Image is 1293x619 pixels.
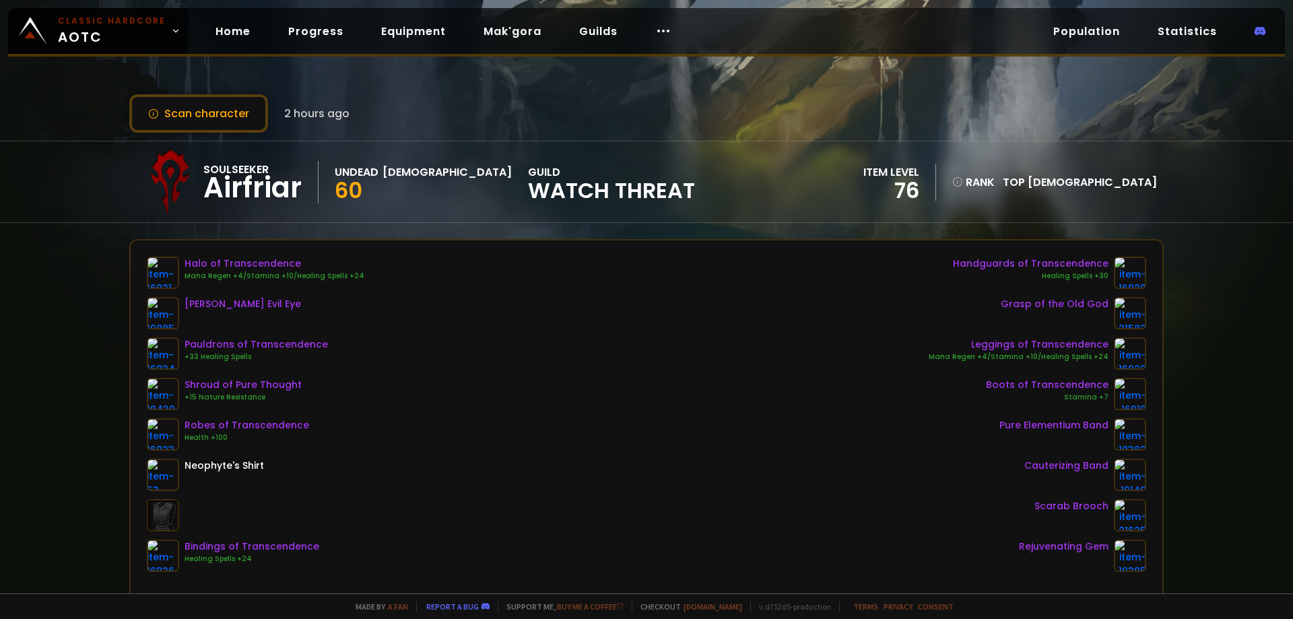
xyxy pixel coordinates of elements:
div: Undead [335,164,378,181]
img: item-16921 [147,257,179,289]
div: Soulseeker [203,161,302,178]
img: item-19395 [1114,540,1146,572]
div: Pauldrons of Transcendence [185,337,328,352]
button: Scan character [129,94,268,133]
a: Home [205,18,261,45]
img: item-16920 [1114,257,1146,289]
div: Rejuvenating Gem [1019,540,1108,554]
a: Report a bug [426,601,479,612]
a: a fan [388,601,408,612]
a: Terms [853,601,878,612]
a: Progress [277,18,354,45]
span: AOTC [58,15,166,47]
div: Boots of Transcendence [986,378,1108,392]
div: +33 Healing Spells [185,352,328,362]
div: [DEMOGRAPHIC_DATA] [383,164,512,181]
img: item-19140 [1114,459,1146,491]
img: item-16926 [147,540,179,572]
img: item-21625 [1114,499,1146,531]
img: item-16924 [147,337,179,370]
span: Checkout [632,601,742,612]
img: item-16923 [147,418,179,451]
div: [PERSON_NAME] Evil Eye [185,297,301,311]
div: Mana Regen +4/Stamina +10/Healing Spells +24 [929,352,1108,362]
a: Mak'gora [473,18,552,45]
img: item-16922 [1114,337,1146,370]
div: Top [1003,174,1157,191]
img: item-21582 [1114,297,1146,329]
div: Robes of Transcendence [185,418,309,432]
div: Neophyte's Shirt [185,459,264,473]
span: Watch Threat [528,181,695,201]
a: Statistics [1147,18,1228,45]
span: v. d752d5 - production [750,601,831,612]
a: Consent [918,601,954,612]
a: [DOMAIN_NAME] [684,601,742,612]
div: rank [952,174,995,191]
small: Classic Hardcore [58,15,166,27]
div: Cauterizing Band [1024,459,1108,473]
span: 2 hours ago [284,105,350,122]
img: item-16919 [1114,378,1146,410]
a: Privacy [884,601,913,612]
div: Healing Spells +24 [185,554,319,564]
div: Bindings of Transcendence [185,540,319,554]
div: Leggings of Transcendence [929,337,1108,352]
a: Guilds [568,18,628,45]
div: Healing Spells +30 [953,271,1108,282]
div: Halo of Transcendence [185,257,364,271]
div: Mana Regen +4/Stamina +10/Healing Spells +24 [185,271,364,282]
span: Support me, [498,601,624,612]
span: [DEMOGRAPHIC_DATA] [1028,174,1157,190]
img: item-53 [147,459,179,491]
div: 76 [863,181,919,201]
a: Population [1042,18,1131,45]
span: Made by [347,601,408,612]
img: item-19382 [1114,418,1146,451]
div: Pure Elementium Band [999,418,1108,432]
span: 60 [335,175,362,205]
div: +15 Nature Resistance [185,392,302,403]
div: Airfriar [203,178,302,198]
a: Buy me a coffee [557,601,624,612]
div: Stamina +7 [986,392,1108,403]
div: guild [528,164,695,201]
div: item level [863,164,919,181]
div: Handguards of Transcendence [953,257,1108,271]
div: Shroud of Pure Thought [185,378,302,392]
div: Scarab Brooch [1034,499,1108,513]
img: item-19885 [147,297,179,329]
a: Classic HardcoreAOTC [8,8,189,54]
div: Grasp of the Old God [1001,297,1108,311]
div: Health +100 [185,432,309,443]
a: Equipment [370,18,457,45]
img: item-19430 [147,378,179,410]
